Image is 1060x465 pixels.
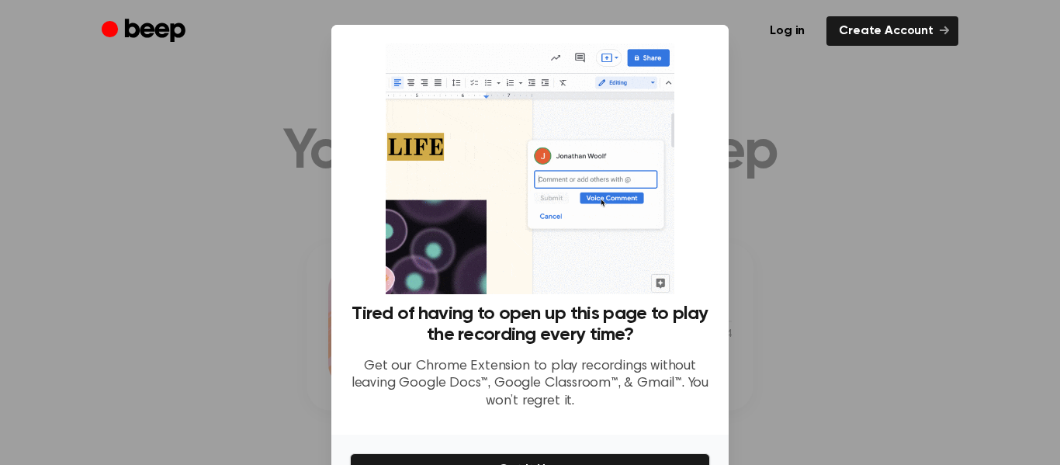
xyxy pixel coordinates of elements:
h3: Tired of having to open up this page to play the recording every time? [350,304,710,345]
a: Log in [757,16,817,46]
p: Get our Chrome Extension to play recordings without leaving Google Docs™, Google Classroom™, & Gm... [350,358,710,411]
a: Beep [102,16,189,47]
img: Beep extension in action [386,43,674,294]
a: Create Account [826,16,958,46]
